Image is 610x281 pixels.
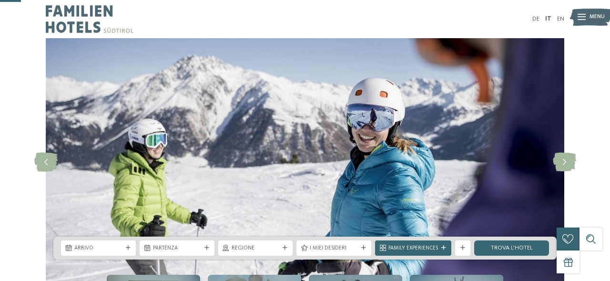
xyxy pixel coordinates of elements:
[545,16,551,22] a: IT
[74,245,122,252] span: Arrivo
[310,245,358,252] span: I miei desideri
[590,13,605,21] span: Menu
[388,245,438,252] span: Family Experiences
[474,240,549,256] a: trova l’hotel
[532,16,539,22] a: DE
[557,16,564,22] a: EN
[232,245,280,252] span: Regione
[153,245,201,252] span: Partenza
